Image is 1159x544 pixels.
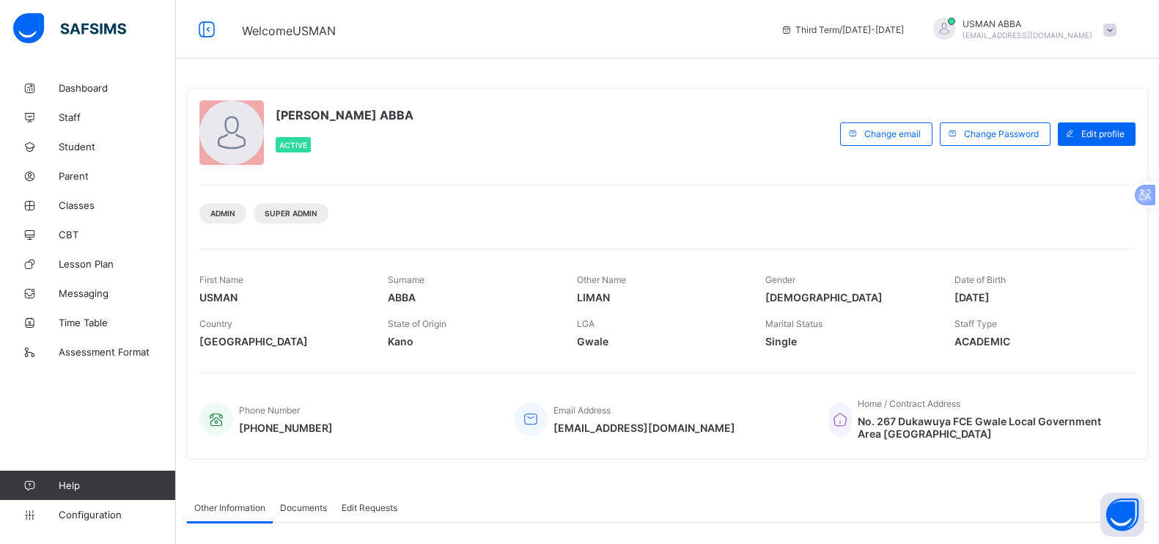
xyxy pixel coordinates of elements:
[59,479,175,491] span: Help
[210,209,235,218] span: Admin
[781,24,904,35] span: session/term information
[388,335,554,348] span: Kano
[964,128,1039,139] span: Change Password
[577,318,595,329] span: LGA
[1100,493,1144,537] button: Open asap
[59,509,175,521] span: Configuration
[194,502,265,513] span: Other Information
[954,318,997,329] span: Staff Type
[242,23,336,38] span: Welcome USMAN
[765,291,932,304] span: [DEMOGRAPHIC_DATA]
[765,318,823,329] span: Marital Status
[59,258,176,270] span: Lesson Plan
[577,291,743,304] span: LIMAN
[59,287,176,299] span: Messaging
[765,274,795,285] span: Gender
[59,141,176,152] span: Student
[265,209,317,218] span: Super Admin
[919,18,1124,42] div: USMANABBA
[1081,128,1125,139] span: Edit profile
[388,318,446,329] span: State of Origin
[239,422,333,434] span: [PHONE_NUMBER]
[954,291,1121,304] span: [DATE]
[199,335,366,348] span: [GEOGRAPHIC_DATA]
[553,422,735,434] span: [EMAIL_ADDRESS][DOMAIN_NAME]
[577,274,626,285] span: Other Name
[954,274,1006,285] span: Date of Birth
[199,318,232,329] span: Country
[858,398,960,409] span: Home / Contract Address
[858,415,1121,440] span: No. 267 Dukawuya FCE Gwale Local Government Area [GEOGRAPHIC_DATA]
[59,82,176,94] span: Dashboard
[388,274,424,285] span: Surname
[59,229,176,240] span: CBT
[388,291,554,304] span: ABBA
[577,335,743,348] span: Gwale
[59,170,176,182] span: Parent
[59,111,176,123] span: Staff
[342,502,397,513] span: Edit Requests
[239,405,300,416] span: Phone Number
[954,335,1121,348] span: ACADEMIC
[59,199,176,211] span: Classes
[199,291,366,304] span: USMAN
[59,317,176,328] span: Time Table
[553,405,611,416] span: Email Address
[276,108,413,122] span: [PERSON_NAME] ABBA
[59,346,176,358] span: Assessment Format
[280,502,327,513] span: Documents
[13,13,126,44] img: safsims
[963,18,1092,29] span: USMAN ABBA
[765,335,932,348] span: Single
[199,274,243,285] span: First Name
[864,128,921,139] span: Change email
[279,141,307,150] span: Active
[963,31,1092,40] span: [EMAIL_ADDRESS][DOMAIN_NAME]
